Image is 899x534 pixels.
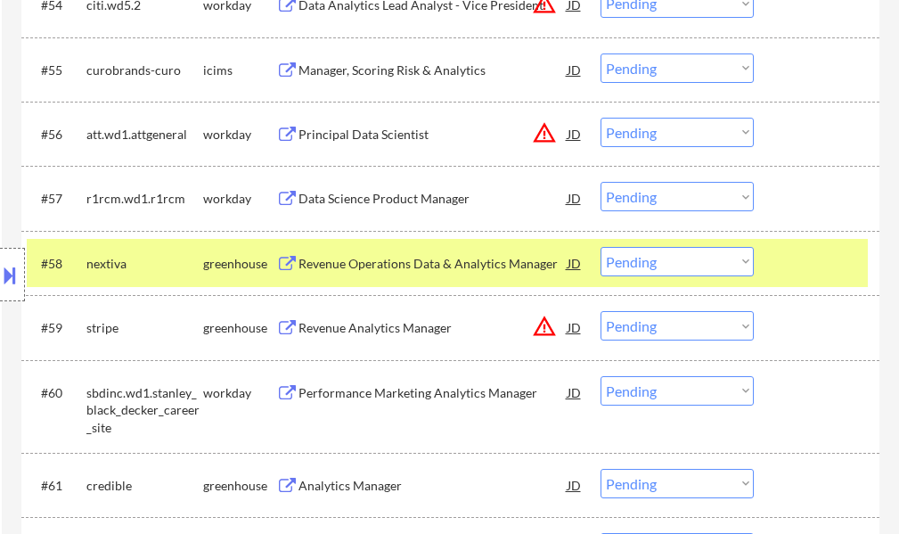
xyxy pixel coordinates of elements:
div: #61 [41,477,72,495]
div: Performance Marketing Analytics Manager [298,384,568,402]
div: JD [566,469,584,501]
div: JD [566,311,584,343]
div: JD [566,53,584,86]
div: Principal Data Scientist [298,126,568,144]
div: curobrands-curo [86,62,203,79]
div: icims [203,62,276,79]
button: warning_amber [532,120,557,145]
div: JD [566,376,584,408]
div: Revenue Operations Data & Analytics Manager [298,255,568,273]
div: credible [86,477,203,495]
div: #55 [41,62,72,79]
div: JD [566,118,584,150]
div: Manager, Scoring Risk & Analytics [298,62,568,79]
div: JD [566,182,584,214]
div: greenhouse [203,477,276,495]
div: Data Science Product Manager [298,190,568,208]
div: JD [566,247,584,279]
button: warning_amber [532,314,557,339]
div: Analytics Manager [298,477,568,495]
div: Revenue Analytics Manager [298,319,568,337]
